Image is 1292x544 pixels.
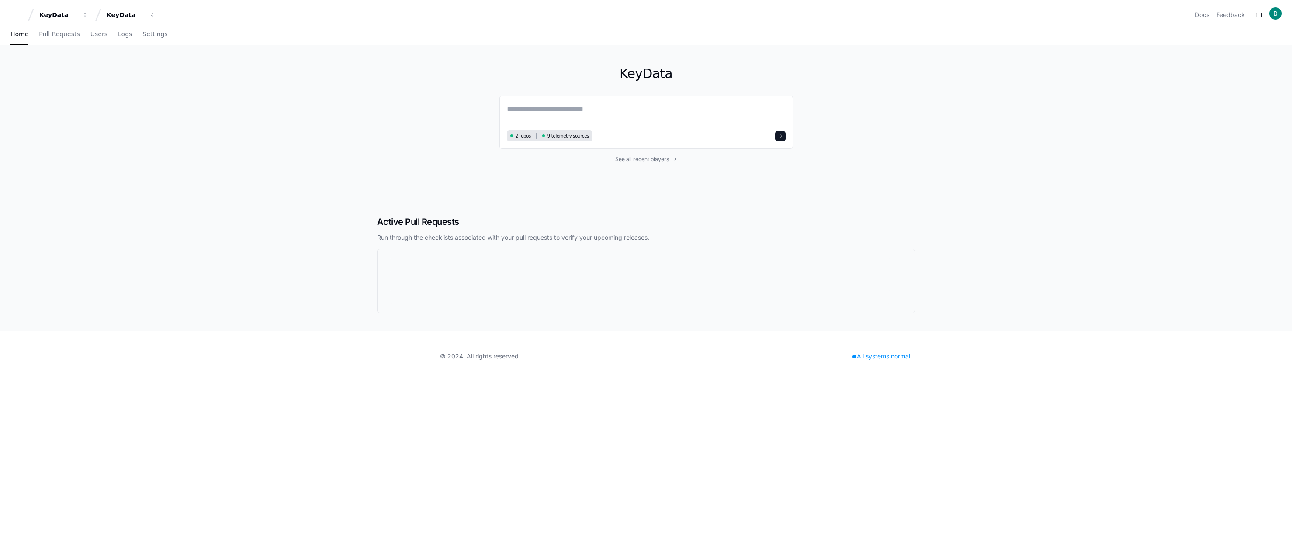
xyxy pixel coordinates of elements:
[499,66,793,82] h1: KeyData
[39,31,80,37] span: Pull Requests
[90,24,107,45] a: Users
[440,352,520,361] div: © 2024. All rights reserved.
[107,10,144,19] div: KeyData
[847,350,915,362] div: All systems normal
[36,7,92,23] button: KeyData
[118,24,132,45] a: Logs
[1269,7,1282,20] img: ACg8ocIv1hTECQto30UF_1qSYP2kKFLkzawXvl7gAivi8rl3MPNN=s96-c
[1216,10,1245,19] button: Feedback
[377,216,915,228] h2: Active Pull Requests
[103,7,159,23] button: KeyData
[10,31,28,37] span: Home
[615,156,669,163] span: See all recent players
[39,10,77,19] div: KeyData
[142,31,167,37] span: Settings
[118,31,132,37] span: Logs
[499,156,793,163] a: See all recent players
[547,133,589,139] span: 9 telemetry sources
[39,24,80,45] a: Pull Requests
[10,24,28,45] a: Home
[142,24,167,45] a: Settings
[377,233,915,242] p: Run through the checklists associated with your pull requests to verify your upcoming releases.
[516,133,531,139] span: 2 repos
[1195,10,1209,19] a: Docs
[90,31,107,37] span: Users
